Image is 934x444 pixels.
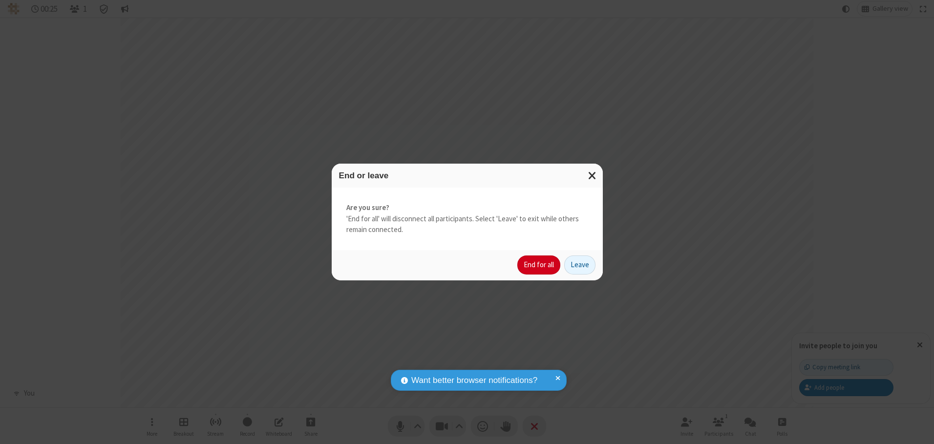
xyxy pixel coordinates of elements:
span: Want better browser notifications? [411,374,537,387]
button: Leave [564,255,595,275]
button: End for all [517,255,560,275]
strong: Are you sure? [346,202,588,213]
button: Close modal [582,164,603,188]
h3: End or leave [339,171,595,180]
div: 'End for all' will disconnect all participants. Select 'Leave' to exit while others remain connec... [332,188,603,250]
